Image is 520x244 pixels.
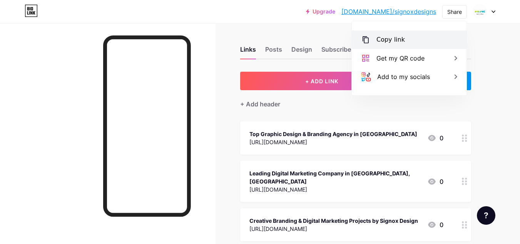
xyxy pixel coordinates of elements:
[249,185,421,194] div: [URL][DOMAIN_NAME]
[240,99,280,109] div: + Add header
[427,220,443,229] div: 0
[265,45,282,59] div: Posts
[240,45,256,59] div: Links
[240,72,404,90] button: + ADD LINK
[427,133,443,143] div: 0
[447,8,462,16] div: Share
[249,138,417,146] div: [URL][DOMAIN_NAME]
[249,225,418,233] div: [URL][DOMAIN_NAME]
[249,217,418,225] div: Creative Branding & Digital Marketing Projects by Signox Design
[321,45,357,59] div: Subscribers
[377,72,430,81] div: Add to my socials
[249,130,417,138] div: Top Graphic Design & Branding Agency in [GEOGRAPHIC_DATA]
[306,8,335,15] a: Upgrade
[376,35,405,44] div: Copy link
[249,169,421,185] div: Leading Digital Marketing Company in [GEOGRAPHIC_DATA], [GEOGRAPHIC_DATA]
[376,54,425,63] div: Get my QR code
[341,7,436,16] a: [DOMAIN_NAME]/signoxdesigns
[427,177,443,186] div: 0
[291,45,312,59] div: Design
[305,78,338,84] span: + ADD LINK
[473,4,487,19] img: signoxdesigns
